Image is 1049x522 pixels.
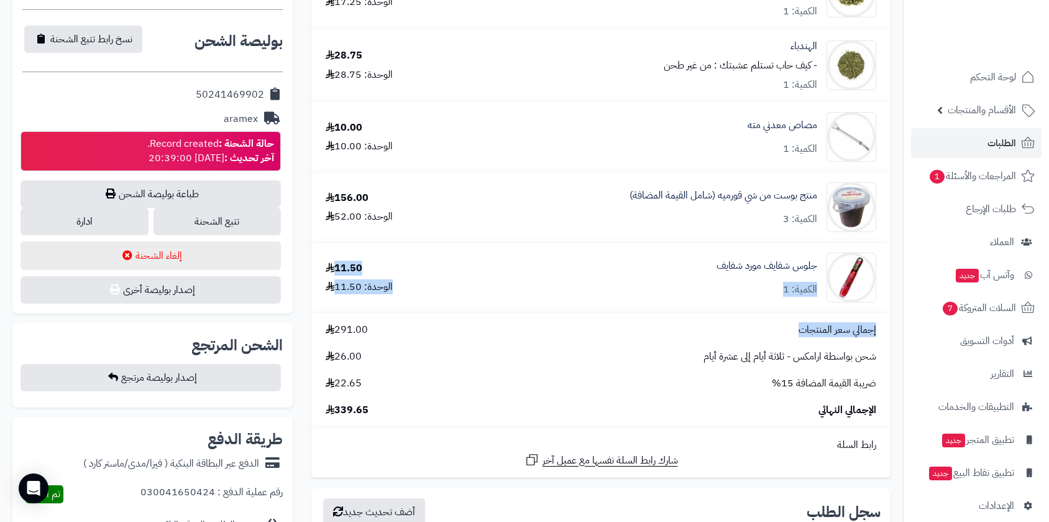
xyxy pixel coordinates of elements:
img: 1703803363-IMG_6199-90x90.jpeg [827,112,876,162]
div: الوحدة: 52.00 [326,210,393,224]
small: - كيف حاب تستلم عشبتك : من غير طحن [664,58,817,73]
strong: حالة الشحنة : [219,136,274,151]
div: 50241469902 [196,88,264,102]
img: 1717173535-586959C5-429A-44EA-B5B7-8D1AFA81DF0F-90x90.JPEG [827,182,876,232]
img: logo-2.png [964,33,1037,59]
a: ادارة [21,208,148,235]
span: جديد [956,269,979,282]
span: شحن بواسطة ارامكس - ثلاثة أيام إلى عشرة أيام [703,350,876,364]
a: تطبيق نقاط البيعجديد [911,458,1042,488]
span: التطبيقات والخدمات [938,398,1014,416]
div: رابط السلة [316,438,886,452]
span: 26.00 [326,350,362,364]
img: 1731608623-442BC9E1-D4E8-49F7-AAF5-72C4F63BD8C1-90x90.png [827,253,876,302]
div: الدفع عبر البطاقة البنكية ( فيزا/مدى/ماستر كارد ) [83,457,259,471]
a: مصاص معدني مته [748,118,817,133]
a: الإعدادات [911,491,1042,521]
span: لوحة التحكم [970,68,1016,86]
button: إصدار بوليصة مرتجع [21,364,281,391]
div: الكمية: 1 [783,4,817,19]
a: التقارير [911,359,1042,389]
button: إلغاء الشحنة [21,241,281,270]
h2: بوليصة الشحن [195,34,283,49]
div: aramex [224,112,258,126]
h2: طريقة الدفع [208,432,283,447]
a: جلوس شفايف مورد شفايف [717,259,817,273]
a: طلبات الإرجاع [911,194,1042,224]
a: تطبيق المتجرجديد [911,425,1042,455]
div: الوحدة: 28.75 [326,68,393,82]
div: الوحدة: 10.00 [326,139,393,154]
h2: الشحن المرتجع [191,338,283,353]
span: 22.65 [326,376,362,391]
a: الهندباء [790,39,817,54]
div: الوحدة: 11.50 [326,280,393,294]
span: العملاء [990,233,1014,251]
button: إصدار بوليصة أخرى [21,276,281,304]
a: شارك رابط السلة نفسها مع عميل آخر [524,452,678,468]
span: السلات المتروكة [941,299,1016,317]
a: السلات المتروكة7 [911,293,1042,323]
span: شارك رابط السلة نفسها مع عميل آخر [543,454,678,468]
span: المراجعات والأسئلة [928,167,1016,185]
span: الطلبات [987,134,1016,152]
span: 291.00 [326,323,368,337]
a: طباعة بوليصة الشحن [21,180,281,208]
div: 156.00 [326,191,369,205]
span: وآتس آب [955,266,1014,284]
a: منتج بوست من شي قورميه (شامل القيمة المضافة) [630,189,817,203]
span: طلبات الإرجاع [966,200,1016,218]
span: ضريبة القيمة المضافة 15% [772,376,876,391]
a: الطلبات [911,128,1042,158]
span: أدوات التسويق [960,332,1014,350]
span: جديد [929,467,952,480]
a: العملاء [911,227,1042,257]
span: 7 [943,302,958,315]
span: تطبيق نقاط البيع [928,464,1014,482]
div: 10.00 [326,121,362,135]
span: 339.65 [326,403,369,417]
span: جديد [942,434,965,447]
span: الإعدادات [979,497,1014,515]
span: الإجمالي النهائي [818,403,876,417]
a: تتبع الشحنة [153,208,281,235]
a: وآتس آبجديد [911,260,1042,290]
a: التطبيقات والخدمات [911,392,1042,422]
div: الكمية: 1 [783,78,817,92]
span: التقارير [991,365,1014,383]
span: تطبيق المتجر [941,431,1014,449]
strong: آخر تحديث : [224,151,274,165]
div: Record created. [DATE] 20:39:00 [147,137,274,165]
a: المراجعات والأسئلة1 [911,161,1042,191]
h3: سجل الطلب [807,505,881,520]
a: لوحة التحكم [911,62,1042,92]
button: نسخ رابط تتبع الشحنة [24,26,142,53]
span: 1 [930,170,945,184]
div: رقم عملية الدفع : 030041650424 [140,485,283,503]
span: إجمالي سعر المنتجات [799,323,876,337]
span: الأقسام والمنتجات [948,101,1016,119]
div: الكمية: 1 [783,282,817,297]
div: Open Intercom Messenger [19,473,48,503]
span: نسخ رابط تتبع الشحنة [50,32,132,47]
div: الكمية: 3 [783,212,817,226]
div: 28.75 [326,49,362,63]
div: الكمية: 1 [783,142,817,156]
div: 11.50 [326,261,362,276]
a: أدوات التسويق [911,326,1042,356]
img: 12058221f8121d85b9be15f7c65dd7990f9-90x90.jpg [827,40,876,90]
